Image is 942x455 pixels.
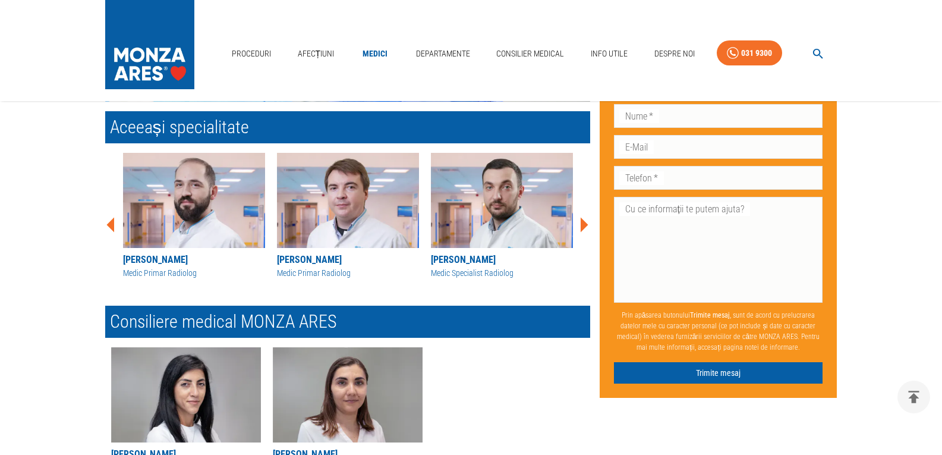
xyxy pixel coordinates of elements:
img: Dr. Radu Dumitru [277,153,419,248]
h2: Consiliere medical MONZA ARES [105,306,590,338]
a: [PERSON_NAME]Medic Primar Radiolog [123,153,265,280]
button: delete [897,381,930,413]
b: Trimite mesaj [690,310,730,319]
h2: Aceeași specialitate [105,111,590,143]
div: 031 9300 [741,46,772,61]
a: [PERSON_NAME]Medic Primar Radiolog [277,153,419,280]
img: Alina Ioniță [273,347,423,443]
a: Departamente [411,42,475,66]
button: Trimite mesaj [614,362,823,384]
div: [PERSON_NAME] [123,253,265,267]
a: Info Utile [586,42,632,66]
img: Dr. Dragos Caravasile [431,153,573,248]
p: Prin apăsarea butonului , sunt de acord cu prelucrarea datelor mele cu caracter personal (ce pot ... [614,305,823,357]
img: Ioana Clincu [111,347,261,443]
div: [PERSON_NAME] [277,253,419,267]
a: Despre Noi [650,42,700,66]
div: Medic Specialist Radiolog [431,267,573,280]
a: Consilier Medical [492,42,569,66]
a: Proceduri [227,42,276,66]
a: Medici [356,42,394,66]
div: Medic Primar Radiolog [277,267,419,280]
img: Dr. Mihai Toma [123,153,265,248]
a: [PERSON_NAME]Medic Specialist Radiolog [431,153,573,280]
a: Afecțiuni [293,42,339,66]
div: Medic Primar Radiolog [123,267,265,280]
div: [PERSON_NAME] [431,253,573,267]
a: 031 9300 [717,40,782,66]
